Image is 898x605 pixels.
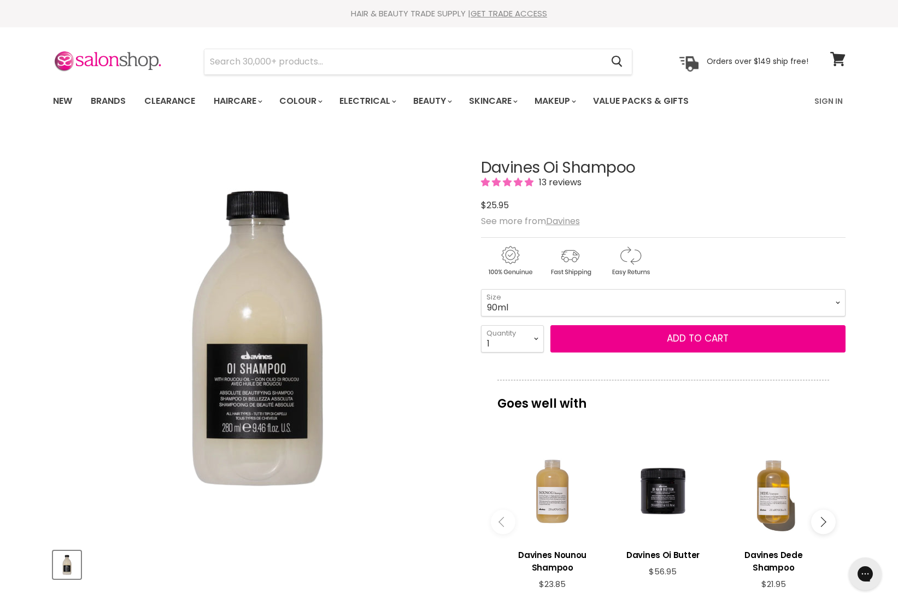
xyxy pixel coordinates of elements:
[481,215,580,227] span: See more from
[481,199,509,212] span: $25.95
[649,566,677,577] span: $56.95
[707,56,808,66] p: Orders over $149 ship free!
[503,549,602,574] h3: Davines Nounou Shampoo
[481,160,846,177] h1: Davines Oi Shampoo
[541,244,599,278] img: shipping.gif
[550,325,846,353] button: Add to cart
[481,176,536,189] span: 5.00 stars
[536,176,582,189] span: 13 reviews
[53,132,461,541] div: Davines Oi Shampoo image. Click or Scroll to Zoom.
[497,380,829,416] p: Goes well with
[331,90,403,113] a: Electrical
[481,325,544,353] select: Quantity
[613,541,713,567] a: View product:Davines Oi Butter
[585,90,697,113] a: Value Packs & Gifts
[45,90,80,113] a: New
[724,541,823,579] a: View product:Davines Dede Shampoo
[601,244,659,278] img: returns.gif
[39,8,859,19] div: HAIR & BEAUTY TRADE SUPPLY |
[481,244,539,278] img: genuine.gif
[405,90,459,113] a: Beauty
[539,578,566,590] span: $23.85
[724,549,823,574] h3: Davines Dede Shampoo
[546,215,580,227] a: Davines
[843,554,887,594] iframe: Gorgias live chat messenger
[503,541,602,579] a: View product:Davines Nounou Shampoo
[136,90,203,113] a: Clearance
[613,549,713,561] h3: Davines Oi Butter
[526,90,583,113] a: Makeup
[471,8,547,19] a: GET TRADE ACCESS
[51,548,463,579] div: Product thumbnails
[39,85,859,117] nav: Main
[53,551,81,579] button: Davines Oi Shampoo
[204,49,632,75] form: Product
[45,85,753,117] ul: Main menu
[204,49,603,74] input: Search
[667,332,729,345] span: Add to cart
[603,49,632,74] button: Search
[761,578,786,590] span: $21.95
[83,90,134,113] a: Brands
[206,90,269,113] a: Haircare
[808,90,849,113] a: Sign In
[271,90,329,113] a: Colour
[461,90,524,113] a: Skincare
[54,552,80,578] img: Davines Oi Shampoo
